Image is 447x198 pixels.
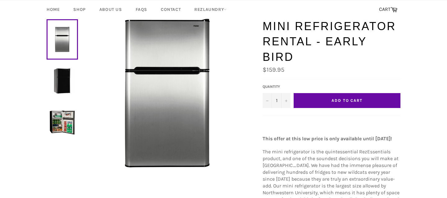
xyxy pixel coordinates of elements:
strong: This offer at this low price is only available until [DATE]! [263,136,392,142]
a: Home [40,0,66,19]
img: Mini Refrigerator Rental - Early Bird [93,19,242,168]
a: FAQs [129,0,153,19]
span: $159.95 [263,66,284,73]
button: Add to Cart [294,93,400,108]
span: Add to Cart [332,98,363,103]
a: Shop [67,0,92,19]
a: About Us [93,0,128,19]
label: Quantity [263,84,291,89]
a: CART [376,3,400,16]
button: Increase quantity [281,93,291,108]
h1: Mini Refrigerator Rental - Early Bird [263,19,400,65]
a: RezLaundry [188,0,233,19]
img: Mini Refrigerator Rental - Early Bird [50,110,75,135]
button: Decrease quantity [263,93,272,108]
a: Contact [155,0,187,19]
img: Mini Refrigerator Rental - Early Bird [50,68,75,93]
